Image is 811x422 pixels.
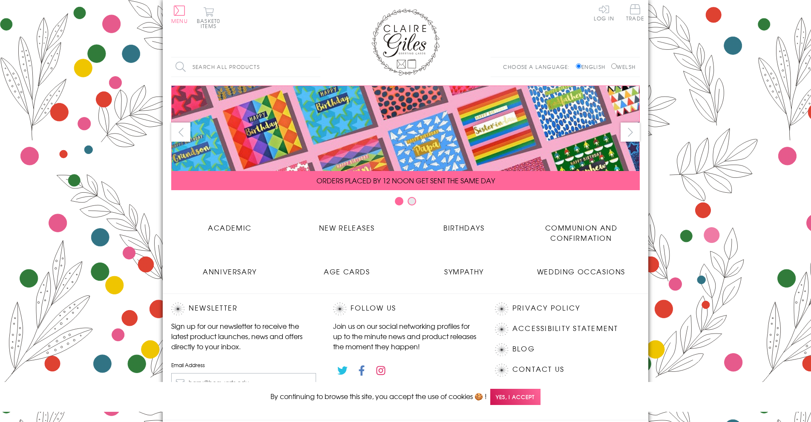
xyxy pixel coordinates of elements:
span: New Releases [319,222,375,233]
span: Communion and Confirmation [545,222,618,243]
button: prev [171,123,190,142]
a: Log In [594,4,614,21]
input: Search all products [171,57,320,77]
a: Wedding Occasions [523,260,640,277]
a: Communion and Confirmation [523,216,640,243]
span: Birthdays [443,222,484,233]
label: Welsh [611,63,636,71]
label: English [576,63,610,71]
label: Email Address [171,361,316,369]
a: Anniversary [171,260,288,277]
span: 0 items [201,17,220,30]
h2: Follow Us [333,302,478,315]
span: Academic [208,222,252,233]
a: Contact Us [512,364,564,375]
h2: Newsletter [171,302,316,315]
p: Sign up for our newsletter to receive the latest product launches, news and offers directly to yo... [171,321,316,351]
img: Claire Giles Greetings Cards [371,9,440,76]
a: New Releases [288,216,405,233]
span: ORDERS PLACED BY 12 NOON GET SENT THE SAME DAY [316,175,495,185]
span: Trade [626,4,644,21]
a: Birthdays [405,216,523,233]
input: Welsh [611,63,617,69]
a: Academic [171,216,288,233]
button: next [621,123,640,142]
span: Anniversary [203,266,257,277]
p: Choose a language: [503,63,574,71]
a: Privacy Policy [512,302,580,314]
span: Sympathy [444,266,484,277]
a: Sympathy [405,260,523,277]
span: Menu [171,17,188,25]
button: Basket0 items [197,7,220,29]
button: Menu [171,6,188,23]
span: Wedding Occasions [537,266,625,277]
a: Age Cards [288,260,405,277]
p: Join us on our social networking profiles for up to the minute news and product releases the mome... [333,321,478,351]
span: Age Cards [324,266,370,277]
button: Carousel Page 1 (Current Slide) [395,197,403,205]
a: Blog [512,343,535,355]
div: Carousel Pagination [171,197,640,210]
input: English [576,63,581,69]
a: Accessibility Statement [512,323,618,334]
a: Trade [626,4,644,23]
input: Search [312,57,320,77]
input: harry@hogwarts.edu [171,373,316,392]
button: Carousel Page 2 [408,197,416,205]
span: Yes, I accept [490,389,541,405]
